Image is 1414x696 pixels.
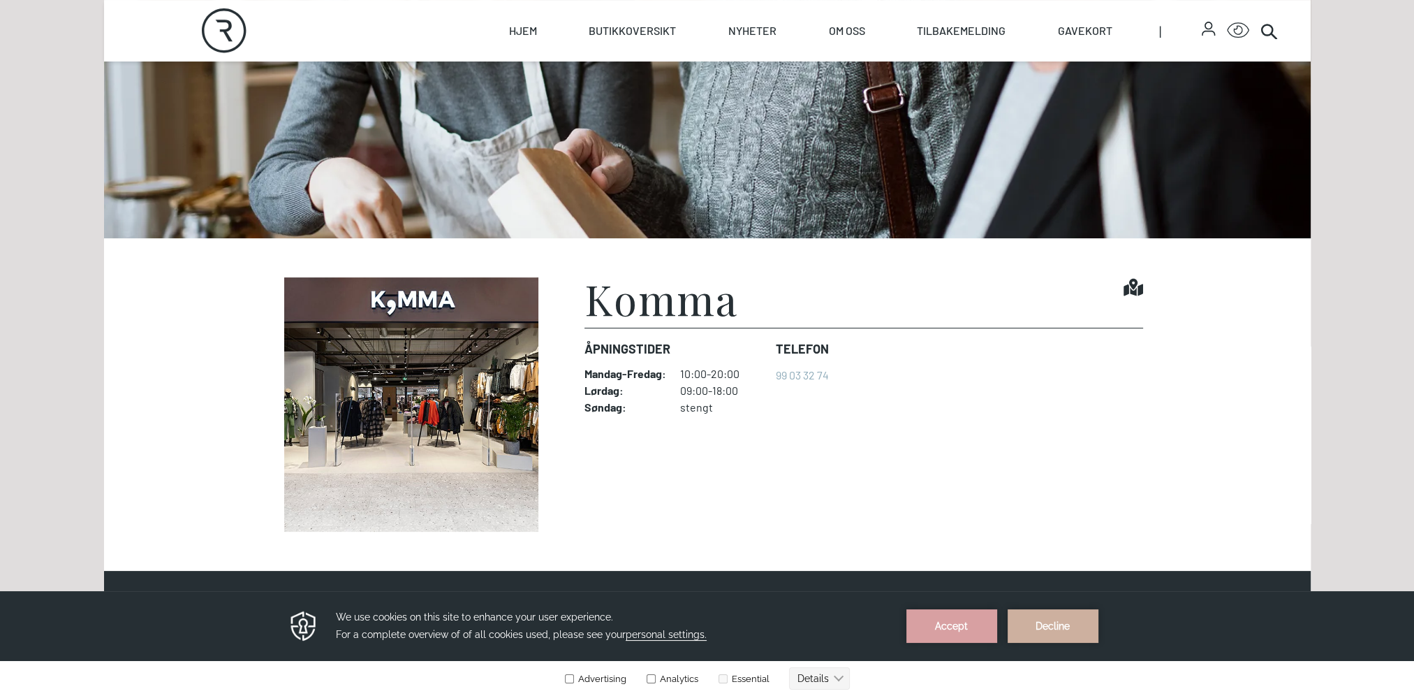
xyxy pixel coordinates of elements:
[797,82,829,93] text: Details
[776,368,829,382] a: 99 03 32 74
[584,367,666,381] dt: Mandag - Fredag :
[647,83,656,92] input: Analytics
[1157,307,1207,317] details: Attribution
[1227,20,1249,42] button: Open Accessibility Menu
[789,76,850,99] button: Details
[584,340,765,358] dt: Åpningstider
[584,384,666,398] dt: Lørdag :
[644,82,698,93] label: Analytics
[719,83,728,92] input: Essential
[336,17,889,52] h3: We use cookies on this site to enhance your user experience. For a complete overview of of all co...
[584,277,738,319] h1: Komma
[565,83,574,92] input: Advertising
[1008,18,1098,52] button: Decline
[288,18,318,52] img: Privacy reminder
[1161,309,1195,317] div: © Mappedin
[680,384,765,398] dd: 09:00-18:00
[680,367,765,381] dd: 10:00-20:00
[776,340,829,358] dt: Telefon
[680,400,765,414] dd: stengt
[906,18,997,52] button: Accept
[564,82,626,93] label: Advertising
[584,400,666,414] dt: Søndag :
[626,38,707,50] span: personal settings.
[716,82,769,93] label: Essential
